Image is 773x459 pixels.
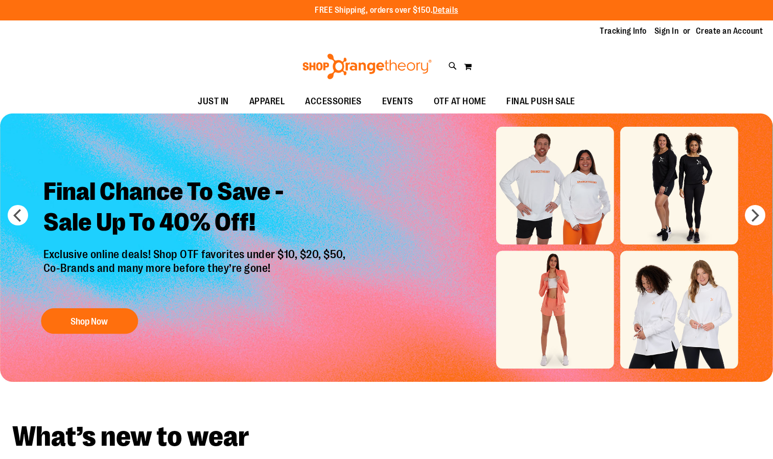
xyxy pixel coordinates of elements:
span: JUST IN [198,90,229,113]
button: next [745,205,765,225]
a: ACCESSORIES [295,90,372,113]
span: OTF AT HOME [434,90,486,113]
a: FINAL PUSH SALE [496,90,585,113]
a: Sign In [654,26,679,37]
p: Exclusive online deals! Shop OTF favorites under $10, $20, $50, Co-Brands and many more before th... [36,248,356,299]
button: prev [8,205,28,225]
a: APPAREL [239,90,295,113]
a: Details [433,6,458,15]
span: FINAL PUSH SALE [506,90,575,113]
span: APPAREL [249,90,285,113]
a: OTF AT HOME [424,90,497,113]
h2: Final Chance To Save - Sale Up To 40% Off! [36,169,356,248]
span: ACCESSORIES [305,90,362,113]
a: Final Chance To Save -Sale Up To 40% Off! Exclusive online deals! Shop OTF favorites under $10, $... [36,169,356,339]
a: JUST IN [188,90,239,113]
button: Shop Now [41,308,138,334]
a: Create an Account [696,26,763,37]
h2: What’s new to wear [12,423,761,451]
img: Shop Orangetheory [301,54,433,79]
a: Tracking Info [600,26,647,37]
a: EVENTS [372,90,424,113]
span: EVENTS [382,90,413,113]
p: FREE Shipping, orders over $150. [315,5,458,16]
